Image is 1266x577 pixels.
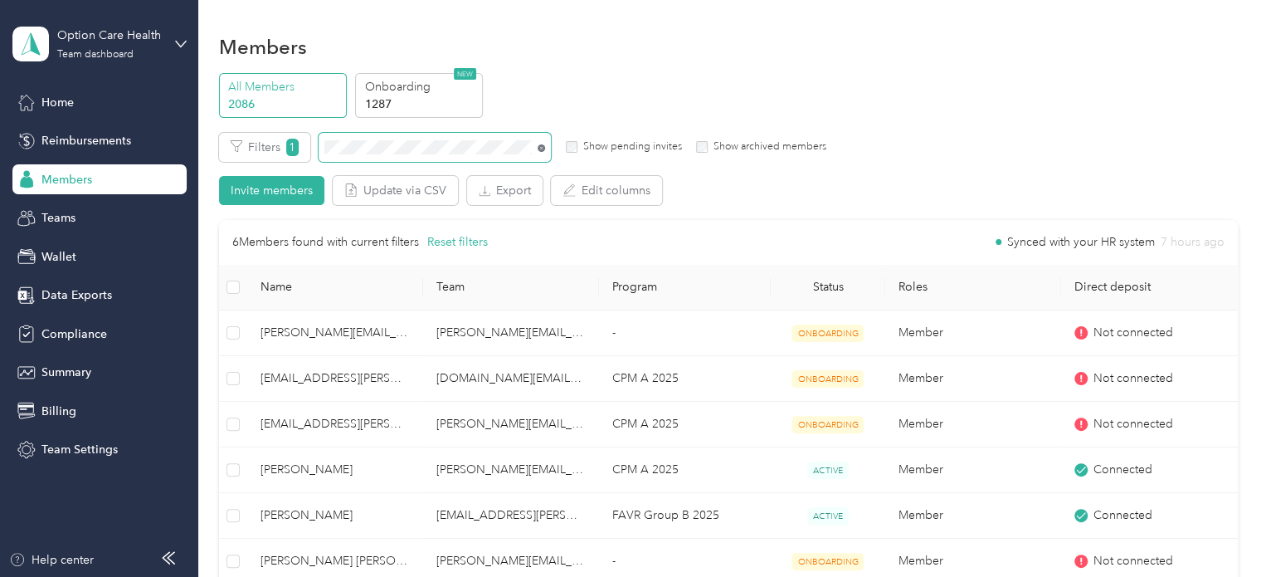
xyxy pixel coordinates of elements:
[599,265,771,311] th: Program
[1093,415,1173,433] span: Not connected
[219,133,310,162] button: Filters1
[599,447,771,493] td: CPM A 2025
[261,369,410,388] span: [EMAIL_ADDRESS][PERSON_NAME][DOMAIN_NAME]
[232,233,419,252] p: 6 Members found with current filters
[423,265,599,311] th: Team
[885,356,1061,402] td: Member
[807,462,849,479] span: ACTIVE
[261,280,410,294] span: Name
[467,176,543,205] button: Export
[286,139,299,156] span: 1
[261,506,410,525] span: [PERSON_NAME]
[771,402,885,447] td: ONBOARDING
[1093,369,1173,388] span: Not connected
[577,139,682,154] label: Show pending invites
[261,552,410,570] span: [PERSON_NAME] [PERSON_NAME]
[247,356,423,402] td: rose.aumen@optioncare.com
[771,356,885,402] td: ONBOARDING
[261,415,410,433] span: [EMAIL_ADDRESS][PERSON_NAME][DOMAIN_NAME]
[261,461,410,479] span: [PERSON_NAME]
[454,68,476,80] span: NEW
[791,416,864,433] span: ONBOARDING
[599,402,771,447] td: CPM A 2025
[1093,324,1173,342] span: Not connected
[1173,484,1266,577] iframe: Everlance-gr Chat Button Frame
[247,493,423,539] td: Rosemarie Angelo
[228,95,341,113] p: 2086
[885,265,1061,311] th: Roles
[599,356,771,402] td: CPM A 2025
[41,248,76,266] span: Wallet
[1093,552,1173,570] span: Not connected
[423,311,599,356] td: roseanna.leal@optioncare.com
[219,38,307,56] h1: Members
[9,551,94,569] button: Help center
[423,447,599,493] td: donna.whitsell@optioncare.com
[57,27,161,44] div: Option Care Health
[1007,237,1155,248] span: Synced with your HR system
[247,265,423,311] th: Name
[261,324,410,342] span: [PERSON_NAME][EMAIL_ADDRESS][PERSON_NAME][DOMAIN_NAME]
[41,209,75,227] span: Teams
[551,176,662,205] button: Edit columns
[41,441,118,458] span: Team Settings
[423,356,599,402] td: kayla.ford@navenhealth.com
[807,507,849,525] span: ACTIVE
[791,325,864,342] span: ONBOARDING
[885,311,1061,356] td: Member
[771,265,885,311] th: Status
[247,402,423,447] td: rosefrancis.soriano@optioncare.com
[41,364,91,381] span: Summary
[599,493,771,539] td: FAVR Group B 2025
[247,311,423,356] td: roseanna.leal@optioncare.com
[41,94,74,111] span: Home
[771,311,885,356] td: ONBOARDING
[41,171,92,188] span: Members
[885,447,1061,493] td: Member
[423,493,599,539] td: nikki.cavender@optioncare.com
[247,447,423,493] td: Shon Rosenberger
[228,78,341,95] p: All Members
[427,233,488,252] button: Reset filters
[599,311,771,356] td: -
[333,176,458,205] button: Update via CSV
[41,286,112,304] span: Data Exports
[1093,506,1152,525] span: Connected
[791,553,864,570] span: ONBOARDING
[791,370,864,388] span: ONBOARDING
[1093,461,1152,479] span: Connected
[708,139,826,154] label: Show archived members
[1161,237,1225,248] span: 7 hours ago
[885,493,1061,539] td: Member
[423,402,599,447] td: angela.loiacono@optioncare.com
[885,402,1061,447] td: Member
[57,50,134,60] div: Team dashboard
[365,78,478,95] p: Onboarding
[41,325,107,343] span: Compliance
[1061,265,1237,311] th: Direct deposit
[41,132,131,149] span: Reimbursements
[219,176,324,205] button: Invite members
[365,95,478,113] p: 1287
[41,403,76,420] span: Billing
